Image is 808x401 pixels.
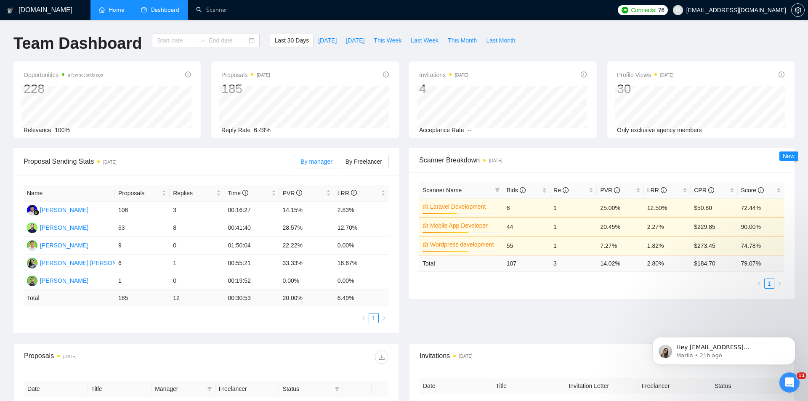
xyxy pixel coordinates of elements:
span: info-circle [296,190,302,196]
span: [DATE] [346,36,364,45]
button: Last 30 Days [270,34,314,47]
button: Last Week [406,34,443,47]
time: [DATE] [103,160,116,165]
time: [DATE] [459,354,472,359]
a: homeHome [99,6,124,13]
td: $229.85 [691,217,737,236]
td: 0 [170,272,224,290]
td: 72.44% [738,198,784,217]
a: 1 [369,313,378,323]
img: logo [7,4,13,17]
span: By manager [300,158,332,165]
td: 55 [503,236,550,255]
span: PVR [283,190,303,197]
div: 228 [24,81,103,97]
th: Title [492,378,565,394]
span: Relevance [24,127,51,133]
span: [DATE] [318,36,337,45]
span: Bids [507,187,526,194]
li: Next Page [774,279,784,289]
td: 2.80 % [644,255,691,271]
td: 00:41:40 [224,219,279,237]
th: Replies [170,185,224,202]
th: Status [711,378,784,394]
span: to [199,37,205,44]
span: right [777,281,782,286]
span: This Week [374,36,401,45]
td: 00:30:53 [224,290,279,306]
span: left [757,281,762,286]
span: info-circle [758,187,764,193]
a: Laravel Development [430,202,498,211]
span: info-circle [383,72,389,77]
div: 4 [419,81,468,97]
div: [PERSON_NAME] [40,205,88,215]
th: Title [88,381,152,397]
td: 14.15% [279,202,334,219]
input: End date [209,36,247,45]
td: 2.83% [334,202,389,219]
div: [PERSON_NAME] [40,276,88,285]
span: Scanner Name [423,187,462,194]
img: upwork-logo.png [622,7,628,13]
td: 9 [115,237,170,255]
a: SK[PERSON_NAME] [27,224,88,231]
td: 00:16:27 [224,202,279,219]
td: 107 [503,255,550,271]
span: Acceptance Rate [419,127,464,133]
button: [DATE] [341,34,369,47]
div: 30 [617,81,673,97]
span: CPR [694,187,714,194]
span: left [361,316,366,321]
li: 1 [764,279,774,289]
span: Connects: [631,5,656,15]
span: user [675,7,681,13]
span: info-circle [351,190,357,196]
td: 90.00% [738,217,784,236]
span: info-circle [563,187,569,193]
td: 0.00% [334,237,389,255]
span: Reply Rate [221,127,250,133]
button: left [359,313,369,323]
span: 11 [797,372,806,379]
th: Freelancer [638,378,711,394]
button: right [774,279,784,289]
td: 185 [115,290,170,306]
span: LRR [338,190,357,197]
td: 28.57% [279,219,334,237]
td: 00:19:52 [224,272,279,290]
span: filter [207,386,212,391]
span: Scanner Breakdown [419,155,784,165]
a: FR[PERSON_NAME] [27,206,88,213]
span: filter [335,386,340,391]
a: searchScanner [196,6,227,13]
td: 74.78% [738,236,784,255]
td: 7.27% [597,236,643,255]
button: left [754,279,764,289]
span: Last Week [411,36,439,45]
span: filter [493,184,502,197]
span: Profile Views [617,70,673,80]
td: 1 [170,255,224,272]
td: 25.00% [597,198,643,217]
span: 76 [658,5,664,15]
img: FR [27,205,37,215]
th: Manager [151,381,215,397]
button: setting [791,3,805,17]
img: gigradar-bm.png [33,210,39,215]
th: Freelancer [215,381,279,397]
td: 22.22% [279,237,334,255]
img: AC [27,240,37,251]
td: $50.80 [691,198,737,217]
span: info-circle [614,187,620,193]
li: Previous Page [359,313,369,323]
time: [DATE] [489,158,502,163]
a: AC[PERSON_NAME] [27,242,88,248]
td: 00:55:21 [224,255,279,272]
span: 100% [55,127,70,133]
span: info-circle [661,187,667,193]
